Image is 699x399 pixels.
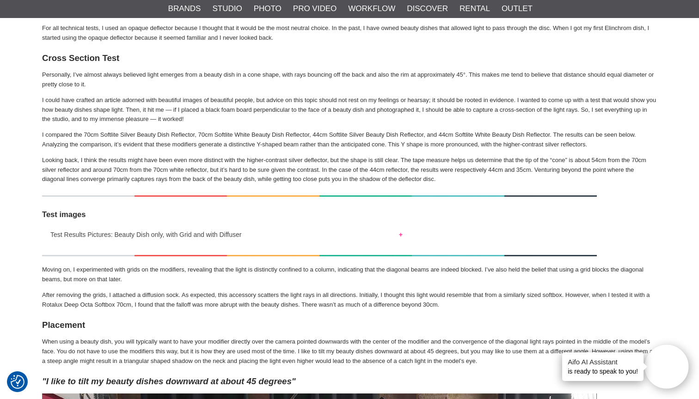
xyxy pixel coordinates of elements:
a: Studio [212,3,242,15]
a: Photo [254,3,282,15]
img: Revisit consent button [11,375,25,389]
a: Discover [407,3,448,15]
p: Looking back, I think the results might have been even more distinct with the higher-contrast sil... [42,156,657,184]
em: "I like to tilt my beauty dishes downward at about 45 degrees" [42,376,296,386]
p: I could have crafted an article adorned with beautiful images of beautiful people, but advice on ... [42,96,657,124]
a: Outlet [502,3,533,15]
h3: Cross Section Test [42,52,657,64]
h3: Placement [42,319,657,331]
div: is ready to speak to you! [562,352,644,381]
p: Personally, I’ve almost always believed light emerges from a beauty dish in a cone shape, with ra... [42,70,657,90]
p: For all technical tests, I used an opaque deflector because I thought that it would be the most n... [42,24,657,43]
a: Workflow [348,3,395,15]
a: Brands [168,3,201,15]
p: After removing the grids, I attached a diffusion sock. As expected, this accessory scatters the l... [42,290,657,310]
h4: Aifo AI Assistant [568,357,638,367]
p: I compared the 70cm Softlite Silver Beauty Dish Reflector, 70cm Softlite White Beauty Dish Reflec... [42,130,657,150]
a: Rental [460,3,490,15]
p: When using a beauty dish, you will typically want to have your modifier directly over the camera ... [42,337,657,366]
button: Test Results Pictures: Beauty Dish only, with Grid and with Diffuser [42,226,411,238]
p: Moving on, I experimented with grids on the modifiers, revealing that the light is distinctly con... [42,265,657,284]
h4: Test images [42,209,657,220]
button: Consent Preferences [11,374,25,390]
a: Pro Video [293,3,337,15]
